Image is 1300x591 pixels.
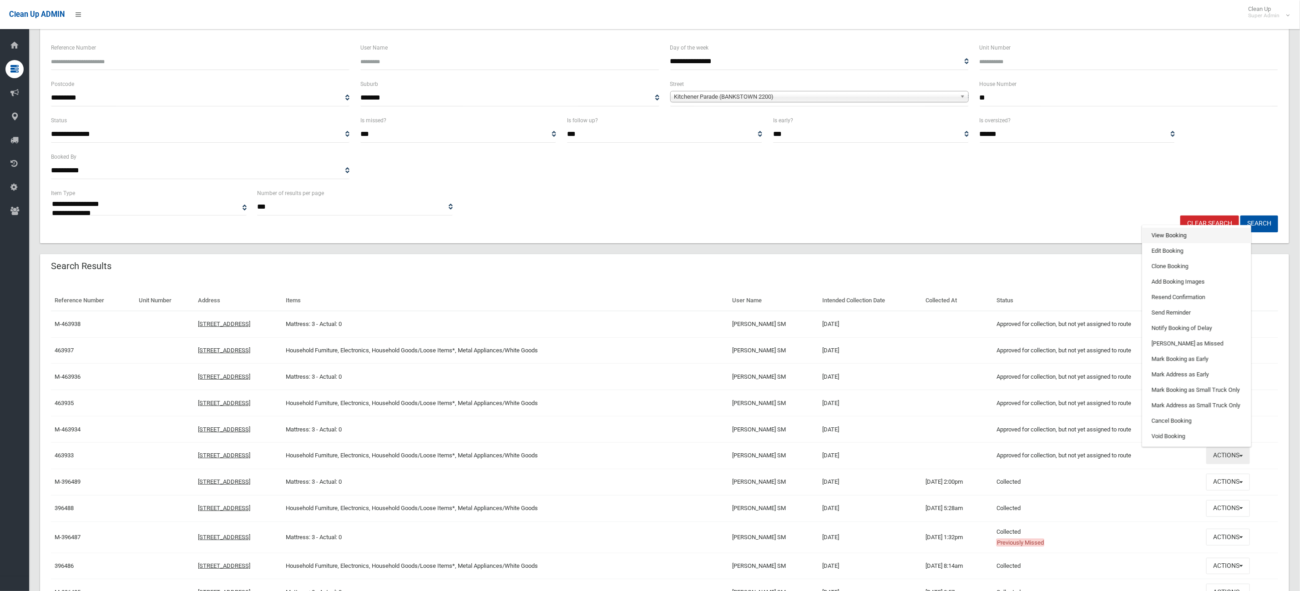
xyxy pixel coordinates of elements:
td: Approved for collection, but not yet assigned to route [993,416,1203,443]
button: Actions [1206,474,1250,491]
td: [DATE] [819,364,922,390]
td: [DATE] [819,311,922,337]
span: Clean Up [1244,5,1289,19]
td: Approved for collection, but not yet assigned to route [993,337,1203,364]
td: Approved for collection, but not yet assigned to route [993,311,1203,337]
a: 463933 [55,452,74,459]
td: [PERSON_NAME] SM [728,364,819,390]
a: Cancel Booking [1143,413,1251,429]
td: [PERSON_NAME] SM [728,416,819,443]
td: [DATE] [819,442,922,469]
label: Reference Number [51,43,96,53]
th: Collected At [922,290,993,311]
th: Status [993,290,1203,311]
a: Mark Address as Early [1143,367,1251,382]
th: Unit Number [135,290,194,311]
a: [STREET_ADDRESS] [198,505,250,511]
a: 463935 [55,400,74,406]
td: [DATE] 5:28am [922,495,993,521]
a: Mark Address as Small Truck Only [1143,398,1251,413]
a: [STREET_ADDRESS] [198,534,250,541]
td: [PERSON_NAME] SM [728,337,819,364]
span: Previously Missed [996,539,1044,546]
a: M-463938 [55,321,81,327]
a: Clone Booking [1143,259,1251,274]
label: Item Type [51,188,75,198]
td: Collected [993,469,1203,495]
th: Intended Collection Date [819,290,922,311]
a: Mark Booking as Early [1143,351,1251,367]
th: User Name [728,290,819,311]
a: [STREET_ADDRESS] [198,452,250,459]
label: Status [51,115,67,125]
td: Approved for collection, but not yet assigned to route [993,390,1203,416]
a: M-463934 [55,426,81,433]
label: Is missed? [360,115,386,125]
td: Mattress: 3 - Actual: 0 [283,416,728,443]
td: [DATE] [819,521,922,553]
td: [DATE] [819,390,922,416]
a: Send Reminder [1143,305,1251,321]
a: [STREET_ADDRESS] [198,347,250,354]
td: [DATE] [819,469,922,495]
td: [DATE] 2:00pm [922,469,993,495]
td: [DATE] [819,337,922,364]
td: Household Furniture, Electronics, Household Goods/Loose Items*, Metal Appliances/White Goods [283,442,728,469]
label: Is follow up? [567,115,598,125]
header: Search Results [40,257,122,275]
td: [PERSON_NAME] SM [728,390,819,416]
td: Mattress: 3 - Actual: 0 [283,364,728,390]
td: Household Furniture, Electronics, Household Goods/Loose Items*, Metal Appliances/White Goods [283,337,728,364]
td: Collected [993,521,1203,553]
td: [PERSON_NAME] SM [728,469,819,495]
a: Mark Booking as Small Truck Only [1143,382,1251,398]
a: [STREET_ADDRESS] [198,321,250,327]
a: M-396487 [55,534,81,541]
td: Mattress: 3 - Actual: 0 [283,469,728,495]
td: [PERSON_NAME] SM [728,442,819,469]
a: Notify Booking of Delay [1143,321,1251,336]
button: Actions [1206,558,1250,575]
td: Household Furniture, Electronics, Household Goods/Loose Items*, Metal Appliances/White Goods [283,553,728,579]
a: M-463936 [55,373,81,380]
label: Booked By [51,152,76,162]
td: Approved for collection, but not yet assigned to route [993,442,1203,469]
span: Clean Up ADMIN [9,10,65,19]
td: [DATE] [819,553,922,579]
button: Actions [1206,529,1250,546]
td: Collected [993,495,1203,521]
button: Actions [1206,500,1250,517]
a: [STREET_ADDRESS] [198,562,250,569]
a: [STREET_ADDRESS] [198,400,250,406]
th: Items [283,290,728,311]
label: Day of the week [670,43,709,53]
label: Postcode [51,79,74,89]
a: Add Booking Images [1143,274,1251,290]
a: [STREET_ADDRESS] [198,478,250,485]
td: [PERSON_NAME] SM [728,553,819,579]
label: House Number [980,79,1017,89]
label: User Name [360,43,388,53]
a: Edit Booking [1143,243,1251,259]
label: Suburb [360,79,378,89]
span: Kitchener Parade (BANKSTOWN 2200) [674,91,956,102]
label: Number of results per page [258,188,324,198]
td: [PERSON_NAME] SM [728,311,819,337]
td: [PERSON_NAME] SM [728,521,819,553]
td: Mattress: 3 - Actual: 0 [283,521,728,553]
a: [PERSON_NAME] as Missed [1143,336,1251,351]
a: Void Booking [1143,429,1251,444]
td: Collected [993,553,1203,579]
a: [STREET_ADDRESS] [198,373,250,380]
label: Is early? [773,115,793,125]
a: 396488 [55,505,74,511]
a: View Booking [1143,228,1251,243]
td: [DATE] 8:14am [922,553,993,579]
td: Household Furniture, Electronics, Household Goods/Loose Items*, Metal Appliances/White Goods [283,495,728,521]
a: Resend Confirmation [1143,290,1251,305]
a: [STREET_ADDRESS] [198,426,250,433]
td: [DATE] 1:32pm [922,521,993,553]
small: Super Admin [1248,12,1280,19]
label: Unit Number [980,43,1011,53]
td: [DATE] [819,416,922,443]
